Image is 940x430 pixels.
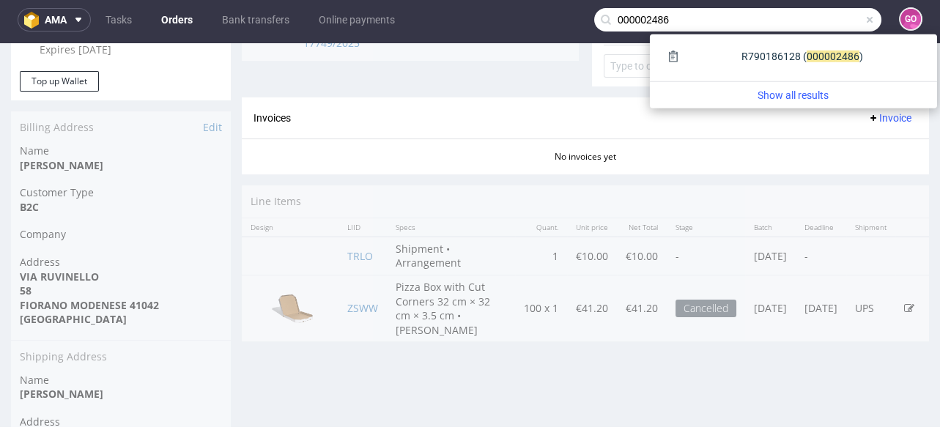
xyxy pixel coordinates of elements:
figcaption: GO [900,9,921,29]
div: No invoices yet [242,95,929,120]
a: Orders [152,8,201,31]
div: R790186128 ( [741,49,836,64]
button: Invoice [862,66,917,84]
button: Top up Wallet [20,28,99,48]
a: Show all results [656,88,931,103]
div: ) [836,49,863,64]
span: 00000 [807,51,836,62]
span: ama [45,15,67,25]
a: TRLO [347,206,373,220]
input: Type to create new task [604,11,917,34]
span: Invoices [253,69,291,81]
img: logo [24,12,45,29]
a: Tasks [97,8,141,31]
a: Online payments [310,8,404,31]
a: ZSWW [347,258,378,272]
span: Invoice [867,69,911,81]
a: Bank transfers [213,8,298,31]
span: 2486 [836,51,859,62]
button: ama [18,8,91,31]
